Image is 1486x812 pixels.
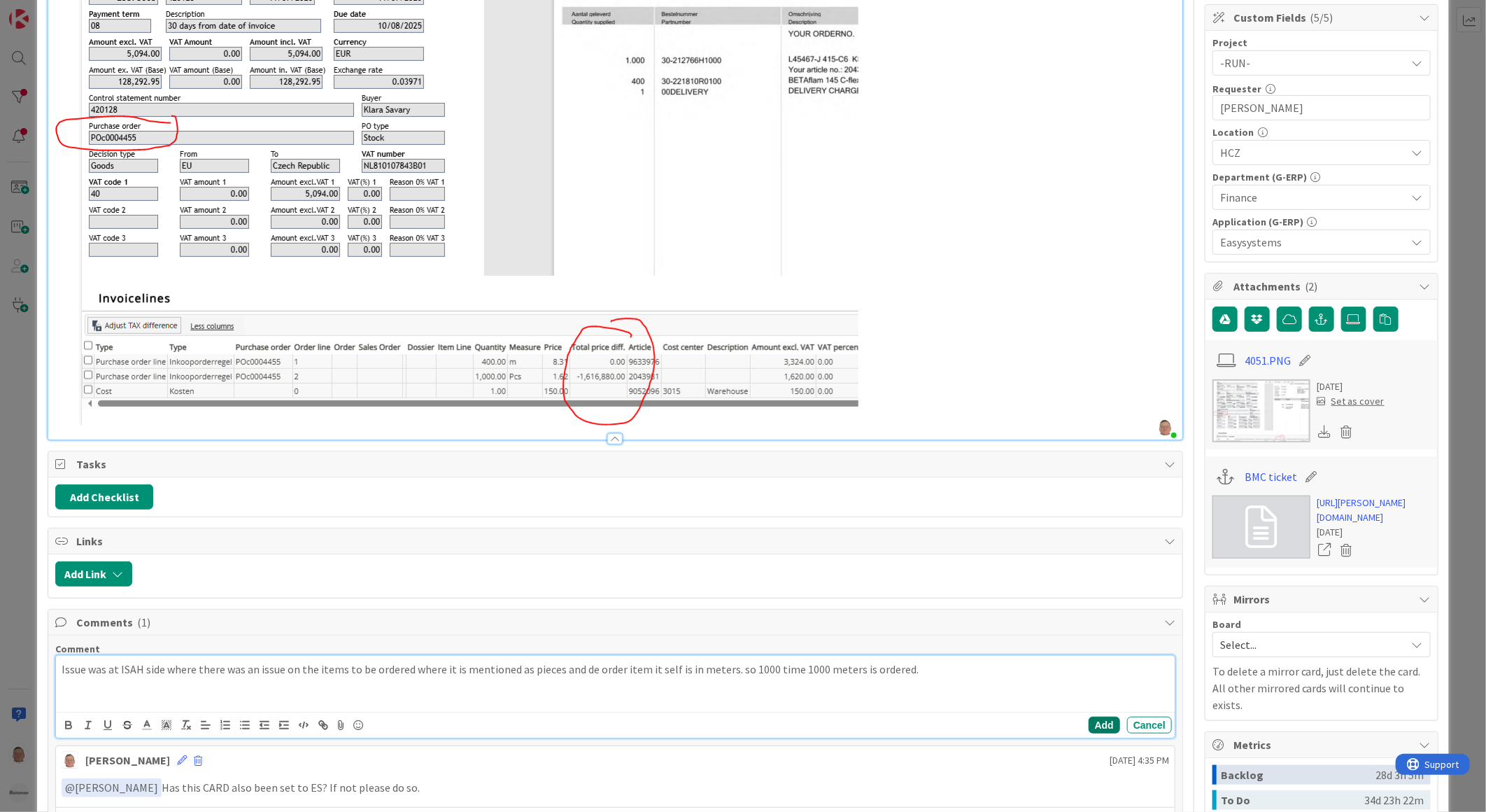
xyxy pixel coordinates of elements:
[1317,423,1333,441] div: Download
[1233,591,1413,608] span: Mirrors
[1310,10,1333,24] span: ( 5/5 )
[1221,765,1376,785] div: Backlog
[1317,541,1333,559] a: Open
[1110,753,1169,768] span: [DATE] 4:35 PM
[1220,635,1399,654] span: Select...
[1212,217,1431,227] div: Application (G-ERP)
[55,561,132,587] button: Add Link
[1127,717,1172,734] button: Cancel
[1221,790,1365,810] div: To Do
[1317,394,1385,409] div: Set as cover
[1245,352,1291,369] a: 4051.PNG
[1212,38,1431,48] div: Project
[1233,736,1413,753] span: Metrics
[1220,53,1399,73] span: -RUN-
[1089,717,1120,734] button: Add
[55,484,153,510] button: Add Checklist
[1376,765,1424,785] div: 28d 3h 5m
[1317,379,1385,394] div: [DATE]
[1317,525,1431,540] div: [DATE]
[1317,496,1431,525] a: [URL][PERSON_NAME][DOMAIN_NAME]
[85,752,170,769] div: [PERSON_NAME]
[1365,790,1424,810] div: 34d 23h 22m
[1233,278,1413,295] span: Attachments
[1212,663,1431,713] p: To delete a mirror card, just delete the card. All other mirrored cards will continue to exists.
[1220,189,1406,206] span: Finance
[1245,468,1297,485] a: BMC ticket
[65,780,158,794] span: [PERSON_NAME]
[76,533,1157,549] span: Links
[1305,279,1318,293] span: ( 2 )
[62,752,78,769] img: lD
[62,778,1169,797] p: Has this CARD also been set to ES? If not please do so.
[1212,83,1261,95] label: Requester
[1220,234,1406,251] span: Easysystems
[65,780,75,794] span: @
[62,661,1169,678] p: Issue was at ISAH side where there was an issue on the items to be ordered where it is mentioned ...
[76,614,1157,631] span: Comments
[1212,619,1241,629] span: Board
[55,643,100,655] span: Comment
[1156,417,1175,437] img: o7atu1bXEz0AwRIxqlOYmU5UxQC1bWsS.png
[76,456,1157,472] span: Tasks
[1233,9,1413,26] span: Custom Fields
[137,615,150,629] span: ( 1 )
[1212,172,1431,182] div: Department (G-ERP)
[29,2,64,19] span: Support
[1212,127,1431,137] div: Location
[1220,144,1406,161] span: HCZ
